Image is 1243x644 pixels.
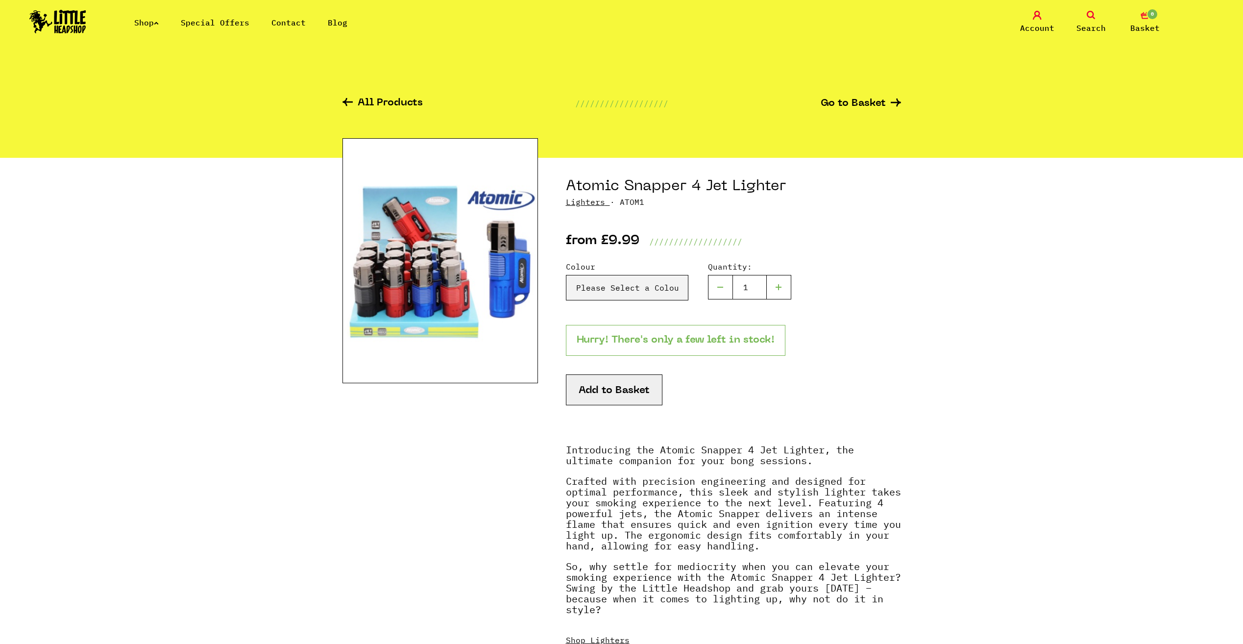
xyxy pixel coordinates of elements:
a: 0 Basket [1121,11,1170,34]
span: 0 [1146,8,1158,20]
a: Search [1067,11,1116,34]
a: All Products [342,98,423,109]
strong: Crafted with precision engineering and designed for optimal performance, this sleek and stylish l... [566,474,901,552]
p: from £9.99 [566,236,639,248]
p: · ATOM1 [566,196,901,208]
span: Search [1076,22,1106,34]
span: Account [1020,22,1054,34]
strong: Introducing the Atomic Snapper 4 Jet Lighter, the ultimate companion for your bong sessions. [566,443,854,467]
p: Hurry! There's only a few left in stock! [566,325,785,356]
button: Add to Basket [566,374,662,405]
span: Basket [1130,22,1160,34]
img: Atomic Snapper 4 Jet Lighter [342,138,538,383]
a: Go to Basket [821,99,901,109]
a: Blog [328,18,347,27]
p: /////////////////// [575,98,668,109]
h1: Atomic Snapper 4 Jet Lighter [566,177,901,196]
a: Shop [134,18,159,27]
a: Special Offers [181,18,249,27]
img: Little Head Shop Logo [29,10,86,33]
strong: So, why settle for mediocrity when you can elevate your smoking experience with the Atomic Snappe... [566,560,901,616]
p: /////////////////// [649,236,742,248]
a: Lighters [566,197,605,207]
a: Contact [271,18,306,27]
label: Quantity: [708,261,791,272]
label: Colour [566,261,688,272]
input: 1 [732,275,767,299]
